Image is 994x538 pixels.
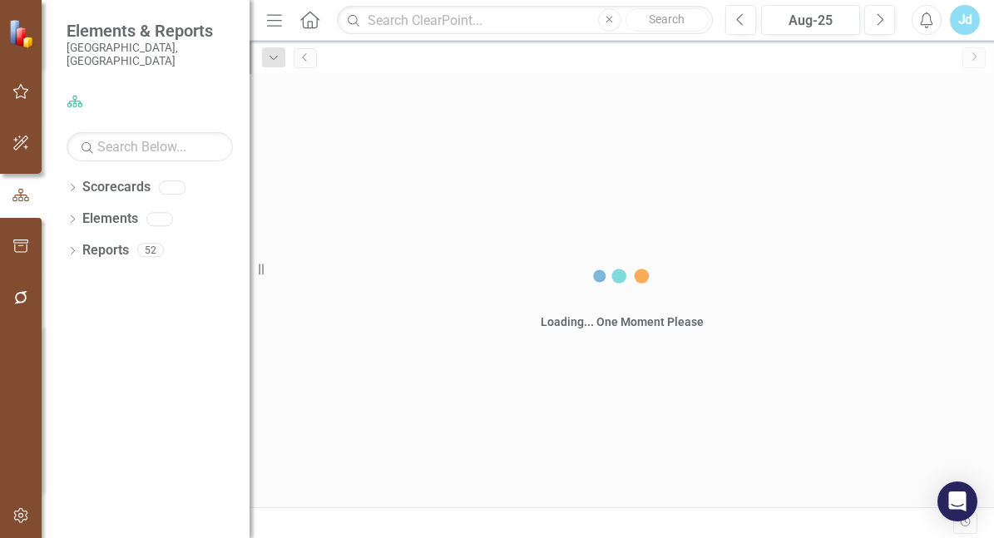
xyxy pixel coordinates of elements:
a: Reports [82,241,129,260]
input: Search ClearPoint... [337,6,712,35]
div: Loading... One Moment Please [541,313,704,330]
button: Aug-25 [761,5,861,35]
button: Search [626,8,709,32]
span: Elements & Reports [67,21,233,41]
div: Open Intercom Messenger [937,481,977,521]
a: Elements [82,210,138,229]
div: 52 [137,244,164,258]
button: Jd [950,5,980,35]
div: Aug-25 [767,11,855,31]
input: Search Below... [67,132,233,161]
img: ClearPoint Strategy [8,19,37,48]
small: [GEOGRAPHIC_DATA], [GEOGRAPHIC_DATA] [67,41,233,68]
span: Search [649,12,685,26]
a: Scorecards [82,178,151,197]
